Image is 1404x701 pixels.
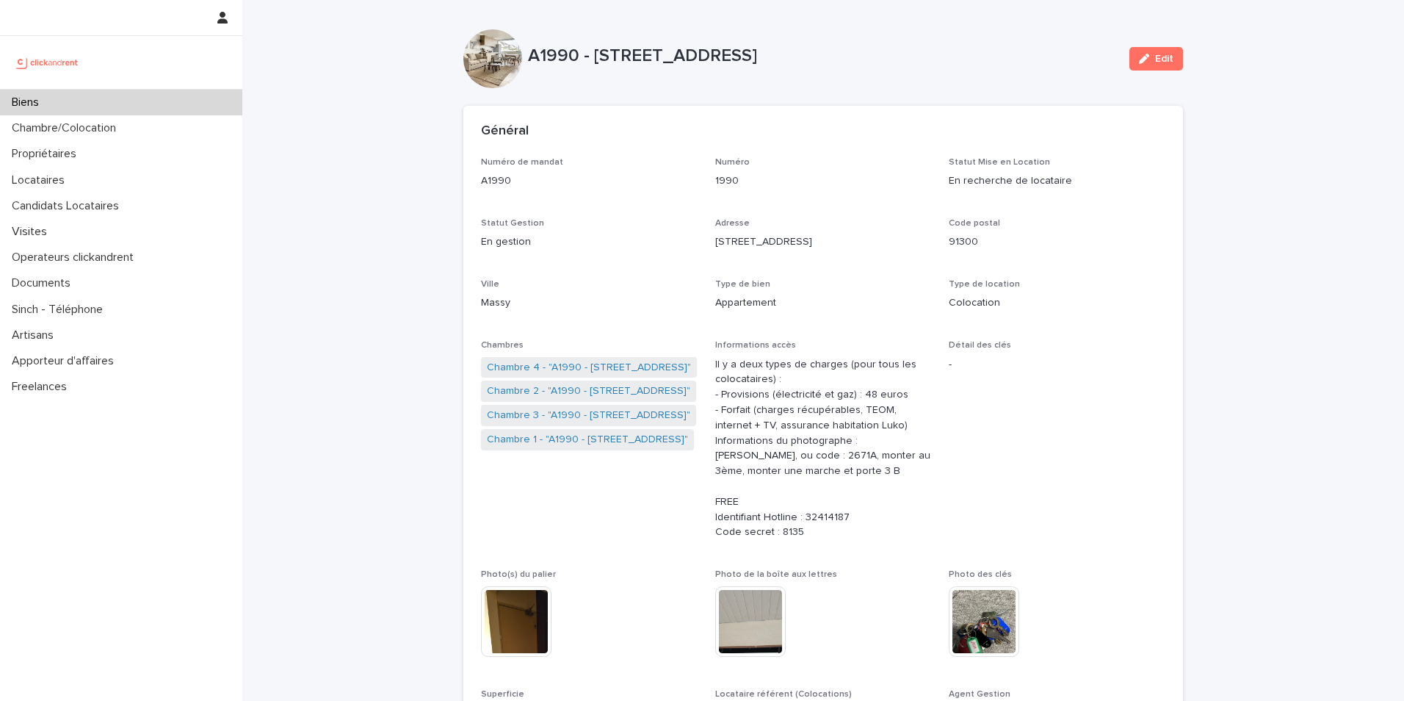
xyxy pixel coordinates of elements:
[481,234,698,250] p: En gestion
[487,360,691,375] a: Chambre 4 - "A1990 - [STREET_ADDRESS]"
[949,341,1011,350] span: Détail des clés
[949,234,1165,250] p: 91300
[715,219,750,228] span: Adresse
[949,280,1020,289] span: Type de location
[487,408,690,423] a: Chambre 3 - "A1990 - [STREET_ADDRESS]"
[715,280,770,289] span: Type de bien
[481,570,556,579] span: Photo(s) du palier
[481,341,524,350] span: Chambres
[6,303,115,317] p: Sinch - Téléphone
[715,690,852,699] span: Locataire référent (Colocations)
[481,280,499,289] span: Ville
[6,328,65,342] p: Artisans
[481,690,524,699] span: Superficie
[949,570,1012,579] span: Photo des clés
[487,432,688,447] a: Chambre 1 - "A1990 - [STREET_ADDRESS]"
[6,225,59,239] p: Visites
[1129,47,1183,71] button: Edit
[949,173,1165,189] p: En recherche de locataire
[6,276,82,290] p: Documents
[6,173,76,187] p: Locataires
[528,46,1118,67] p: A1990 - [STREET_ADDRESS]
[481,123,529,140] h2: Général
[949,690,1010,699] span: Agent Gestion
[6,96,51,109] p: Biens
[6,380,79,394] p: Freelances
[6,354,126,368] p: Apporteur d'affaires
[949,357,1165,373] p: -
[6,121,128,135] p: Chambre/Colocation
[949,295,1165,311] p: Colocation
[715,173,932,189] p: 1990
[481,173,698,189] p: A1990
[481,158,563,167] span: Numéro de mandat
[6,199,131,213] p: Candidats Locataires
[715,357,932,541] p: Il y a deux types de charges (pour tous les colocataires) : - Provisions (électricité et gaz) : 4...
[1155,54,1173,64] span: Edit
[6,147,88,161] p: Propriétaires
[715,234,932,250] p: [STREET_ADDRESS]
[715,295,932,311] p: Appartement
[949,158,1050,167] span: Statut Mise en Location
[12,48,83,77] img: UCB0brd3T0yccxBKYDjQ
[715,158,750,167] span: Numéro
[481,219,544,228] span: Statut Gestion
[949,219,1000,228] span: Code postal
[481,295,698,311] p: Massy
[487,384,690,399] a: Chambre 2 - "A1990 - [STREET_ADDRESS]"
[715,570,837,579] span: Photo de la boîte aux lettres
[6,251,145,265] p: Operateurs clickandrent
[715,341,796,350] span: Informations accès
